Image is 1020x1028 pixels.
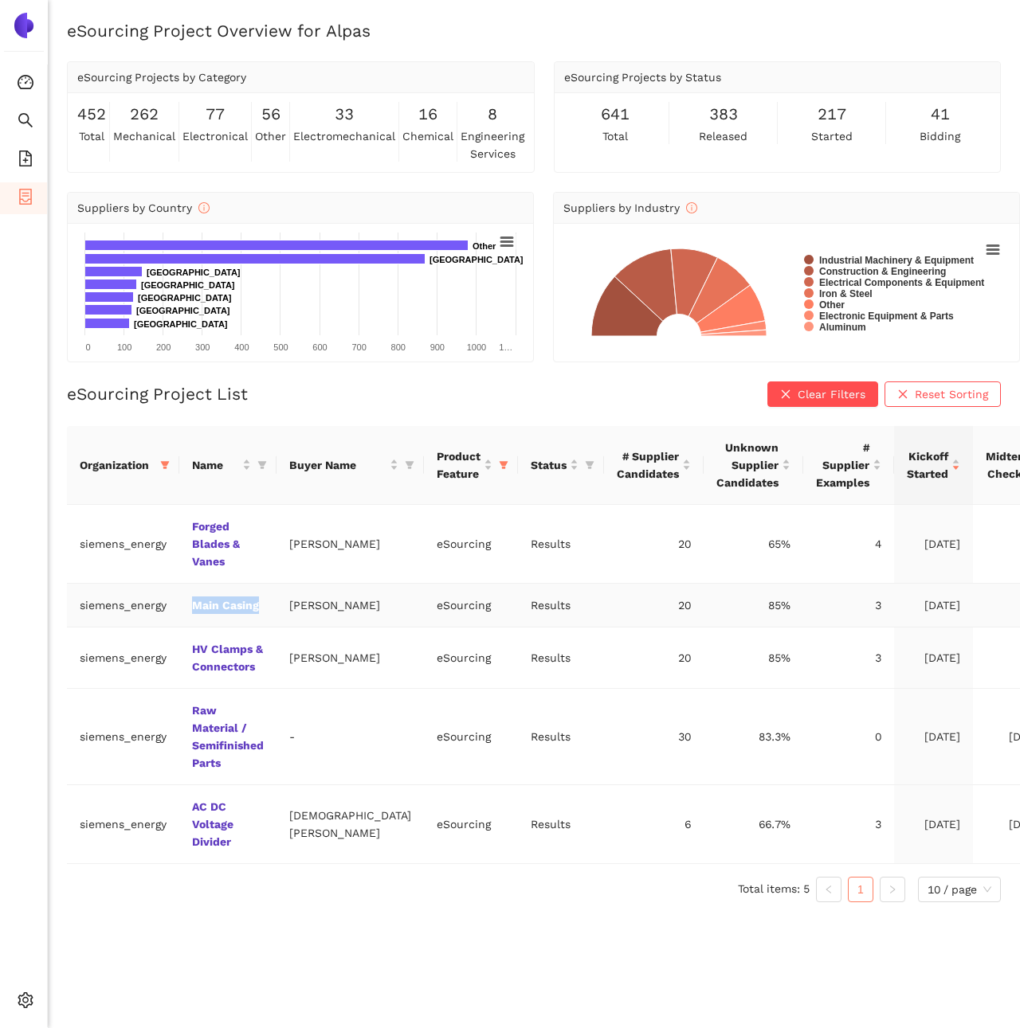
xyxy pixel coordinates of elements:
[234,342,249,352] text: 400
[920,127,960,145] span: bidding
[424,627,518,689] td: eSourcing
[18,68,33,100] span: dashboard
[604,505,704,584] td: 20
[699,127,747,145] span: released
[811,127,853,145] span: started
[67,505,179,584] td: siemens_energy
[894,584,973,627] td: [DATE]
[405,460,414,470] span: filter
[604,689,704,785] td: 30
[67,584,179,627] td: siemens_energy
[147,268,241,277] text: [GEOGRAPHIC_DATA]
[803,785,894,864] td: 3
[437,448,481,483] span: Product Feature
[277,627,424,689] td: [PERSON_NAME]
[767,381,878,407] button: closeClear Filters
[157,453,173,477] span: filter
[928,878,991,901] span: 10 / page
[894,689,973,785] td: [DATE]
[424,426,518,505] th: this column's title is Product Feature,this column is sortable
[424,689,518,785] td: eSourcing
[85,342,90,352] text: 0
[915,385,988,403] span: Reset Sorting
[257,460,267,470] span: filter
[391,342,406,352] text: 800
[430,342,445,352] text: 900
[424,584,518,627] td: eSourcing
[582,453,598,477] span: filter
[602,127,628,145] span: total
[488,102,497,127] span: 8
[518,426,604,505] th: this column's title is Status,this column is sortable
[604,627,704,689] td: 20
[141,280,235,290] text: [GEOGRAPHIC_DATA]
[402,127,453,145] span: chemical
[816,439,869,491] span: # Supplier Examples
[888,885,897,894] span: right
[604,785,704,864] td: 6
[130,102,159,127] span: 262
[816,877,841,902] li: Previous Page
[496,444,512,486] span: filter
[192,456,239,474] span: Name
[803,505,894,584] td: 4
[819,266,946,277] text: Construction & Engineering
[160,460,170,470] span: filter
[704,426,803,505] th: this column's title is Unknown Supplier Candidates,this column is sortable
[798,385,865,403] span: Clear Filters
[18,183,33,215] span: container
[880,877,905,902] button: right
[894,505,973,584] td: [DATE]
[430,255,524,264] text: [GEOGRAPHIC_DATA]
[819,311,954,322] text: Electronic Equipment & Parts
[738,877,810,902] li: Total items: 5
[277,505,424,584] td: [PERSON_NAME]
[564,71,721,84] span: eSourcing Projects by Status
[117,342,131,352] text: 100
[604,426,704,505] th: this column's title is # Supplier Candidates,this column is sortable
[824,885,834,894] span: left
[907,448,948,483] span: Kickoff Started
[818,102,846,127] span: 217
[894,785,973,864] td: [DATE]
[897,389,908,401] span: close
[289,456,386,474] span: Buyer Name
[79,127,104,145] span: total
[182,127,248,145] span: electronical
[113,127,175,145] span: mechanical
[518,505,604,584] td: Results
[585,460,594,470] span: filter
[849,878,873,901] a: 1
[803,584,894,627] td: 3
[277,785,424,864] td: [DEMOGRAPHIC_DATA][PERSON_NAME]
[11,13,37,38] img: Logo
[880,877,905,902] li: Next Page
[885,381,1001,407] button: closeReset Sorting
[816,877,841,902] button: left
[351,342,366,352] text: 700
[156,342,171,352] text: 200
[134,319,228,329] text: [GEOGRAPHIC_DATA]
[704,584,803,627] td: 85%
[293,127,395,145] span: electromechanical
[819,288,873,299] text: Iron & Steel
[18,145,33,177] span: file-add
[473,241,496,251] text: Other
[531,456,567,474] span: Status
[138,293,232,303] text: [GEOGRAPHIC_DATA]
[312,342,327,352] text: 600
[77,201,210,214] span: Suppliers by Country
[206,102,225,127] span: 77
[803,627,894,689] td: 3
[77,71,246,84] span: eSourcing Projects by Category
[518,627,604,689] td: Results
[931,102,950,127] span: 41
[424,505,518,584] td: eSourcing
[704,627,803,689] td: 85%
[601,102,630,127] span: 641
[179,426,277,505] th: this column's title is Name,this column is sortable
[67,627,179,689] td: siemens_energy
[335,102,354,127] span: 33
[803,689,894,785] td: 0
[499,460,508,470] span: filter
